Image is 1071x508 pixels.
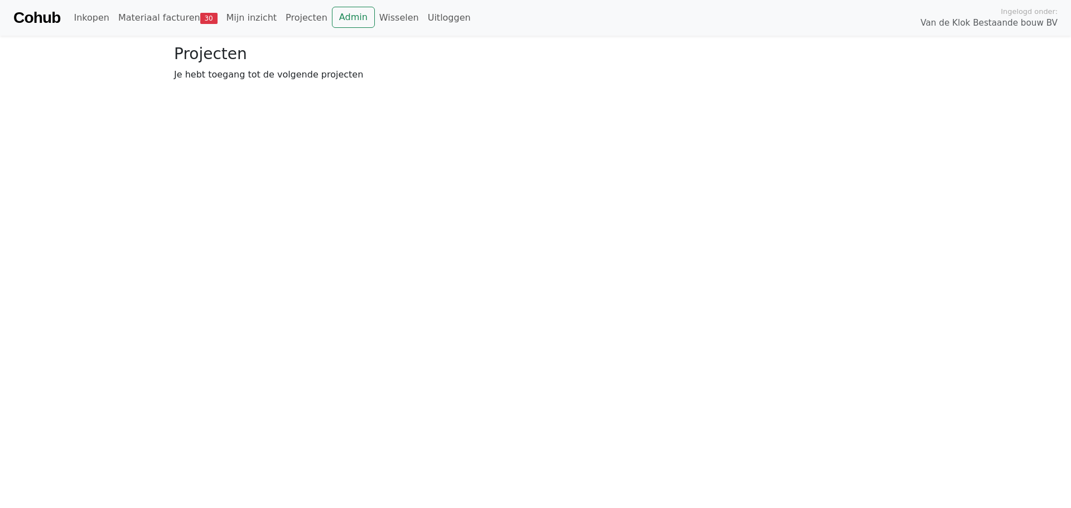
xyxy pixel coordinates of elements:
a: Uitloggen [423,7,475,29]
a: Cohub [13,4,60,31]
a: Mijn inzicht [222,7,282,29]
h3: Projecten [174,45,897,64]
a: Materiaal facturen30 [114,7,222,29]
a: Wisselen [375,7,423,29]
a: Admin [332,7,375,28]
span: 30 [200,13,218,24]
a: Projecten [281,7,332,29]
a: Inkopen [69,7,113,29]
span: Ingelogd onder: [1001,6,1058,17]
p: Je hebt toegang tot de volgende projecten [174,68,897,81]
span: Van de Klok Bestaande bouw BV [920,17,1058,30]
